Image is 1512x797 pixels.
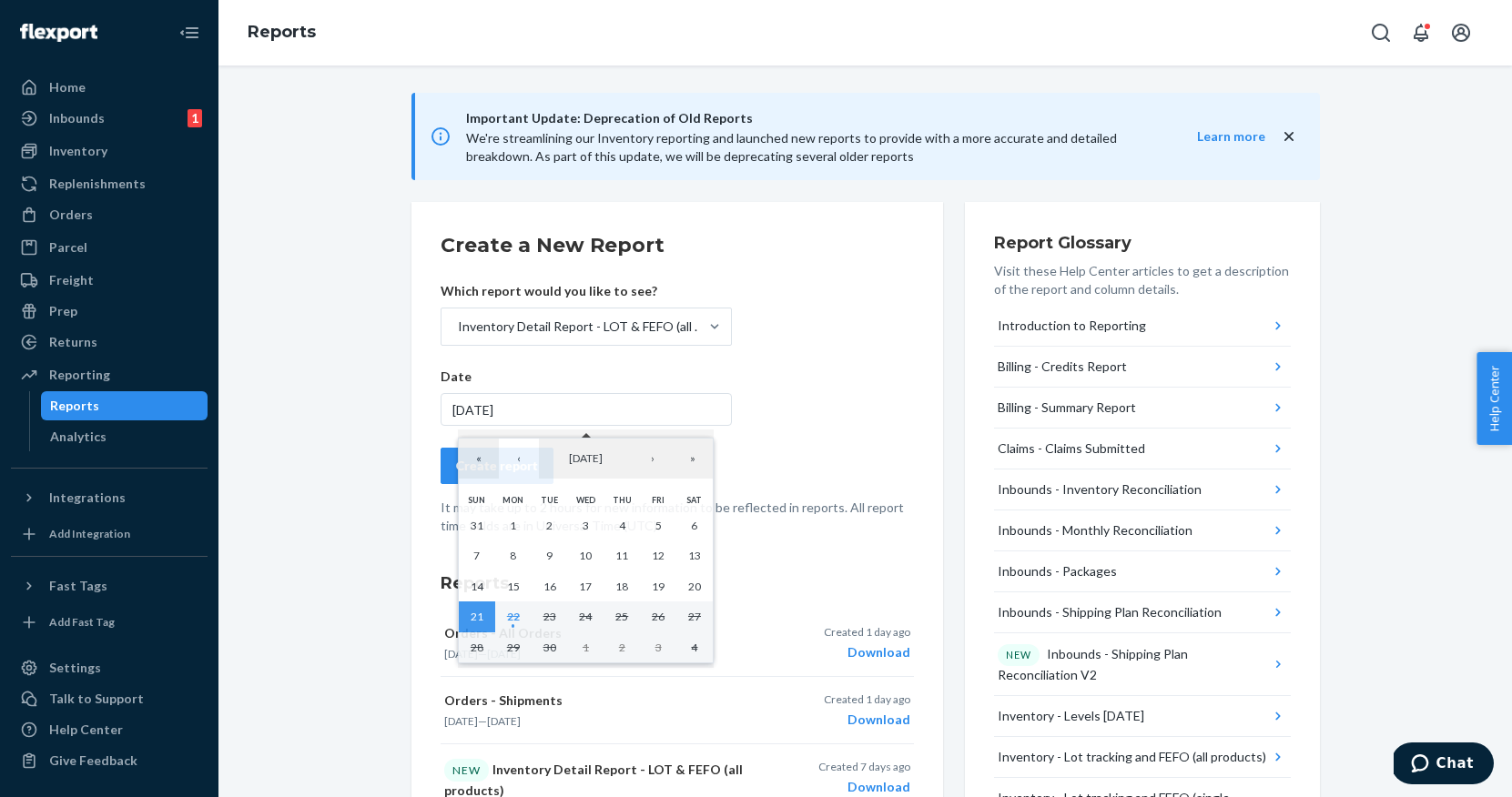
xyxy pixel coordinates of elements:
[471,580,483,593] abbr: September 14, 2025
[444,691,752,710] p: Orders - Shipments
[998,644,1270,684] div: Inbounds - Shipping Plan Reconciliation V2
[49,577,107,595] div: Fast Tags
[441,571,914,595] h3: Reports
[495,632,532,663] button: September 29, 2025
[532,510,568,541] button: September 2, 2025
[49,238,87,257] div: Parcel
[459,540,495,571] button: September 7, 2025
[640,540,676,571] button: September 12, 2025
[49,526,130,541] div: Add Integration
[824,624,910,640] p: Created 1 day ago
[652,610,665,623] abbr: September 26, 2025
[11,571,208,600] button: Fast Tags
[41,391,208,420] a: Reports
[676,540,713,571] button: September 13, 2025
[998,480,1202,499] div: Inbounds - Inventory Reconciliation
[568,601,604,632] button: September 24, 2025
[998,439,1145,458] div: Claims - Claims Submitted
[11,328,208,357] a: Returns
[1476,352,1512,445] button: Help Center
[49,489,126,507] div: Integrations
[11,520,208,549] a: Add Integration
[11,200,208,229] a: Orders
[11,73,208,102] a: Home
[691,519,697,532] abbr: September 6, 2025
[50,428,107,446] div: Analytics
[655,641,662,654] abbr: October 3, 2025
[818,759,910,774] p: Created 7 days ago
[1161,127,1265,146] button: Learn more
[568,632,604,663] button: October 1, 2025
[532,571,568,602] button: September 16, 2025
[994,737,1291,778] button: Inventory - Lot tracking and FEFO (all products)
[466,130,1117,164] span: We're streamlining our Inventory reporting and launched new reports to provide with a more accura...
[444,624,752,642] p: Orders - All Orders
[459,439,499,479] button: «
[546,549,553,562] abbr: September 9, 2025
[49,109,105,127] div: Inbounds
[673,439,713,479] button: »
[11,169,208,198] a: Replenishments
[1394,742,1494,788] iframe: Opens a widget where you can chat to one of our agents
[233,6,330,59] ol: breadcrumbs
[49,271,94,289] div: Freight
[441,231,914,260] h2: Create a New Report
[49,366,110,384] div: Reporting
[188,109,202,127] div: 1
[459,601,495,632] button: September 21, 2025
[20,24,97,42] img: Flexport logo
[458,318,707,336] div: Inventory Detail Report - LOT & FEFO (all products)
[49,142,107,160] div: Inventory
[50,397,99,415] div: Reports
[495,540,532,571] button: September 8, 2025
[541,495,558,505] abbr: Tuesday
[49,690,144,708] div: Talk to Support
[676,571,713,602] button: September 20, 2025
[994,633,1291,696] button: NEWInbounds - Shipping Plan Reconciliation V2
[688,580,701,593] abbr: September 20, 2025
[998,521,1192,540] div: Inbounds - Monthly Reconciliation
[994,231,1291,255] h3: Report Glossary
[495,601,532,632] button: September 22, 2025
[994,592,1291,633] button: Inbounds - Shipping Plan Reconciliation
[994,696,1291,737] button: Inventory - Levels [DATE]
[691,641,697,654] abbr: October 4, 2025
[444,646,752,661] p: —
[615,610,628,623] abbr: September 25, 2025
[568,540,604,571] button: September 10, 2025
[510,549,516,562] abbr: September 8, 2025
[676,510,713,541] button: September 6, 2025
[444,713,752,729] p: —
[994,551,1291,592] button: Inbounds - Packages
[998,707,1144,725] div: Inventory - Levels [DATE]
[510,519,516,532] abbr: September 1, 2025
[11,136,208,166] a: Inventory
[576,495,595,505] abbr: Wednesday
[994,469,1291,510] button: Inbounds - Inventory Reconciliation
[471,641,483,654] abbr: September 28, 2025
[543,610,556,623] abbr: September 23, 2025
[579,610,592,623] abbr: September 24, 2025
[994,347,1291,388] button: Billing - Credits Report
[11,360,208,389] a: Reporting
[532,632,568,663] button: September 30, 2025
[652,580,665,593] abbr: September 19, 2025
[994,429,1291,469] button: Claims - Claims Submitted
[569,451,603,465] span: [DATE]
[444,714,478,728] time: [DATE]
[1280,127,1298,146] button: close
[543,641,556,654] abbr: September 30, 2025
[49,175,146,193] div: Replenishments
[994,306,1291,347] button: Introduction to Reporting
[441,393,732,426] div: [DATE]
[998,603,1222,621] div: Inbounds - Shipping Plan Reconciliation
[998,748,1266,766] div: Inventory - Lot tracking and FEFO (all products)
[441,368,732,386] p: Date
[444,759,489,782] div: NEW
[49,721,123,739] div: Help Center
[456,457,538,475] div: Create report
[11,715,208,744] a: Help Center
[532,540,568,571] button: September 9, 2025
